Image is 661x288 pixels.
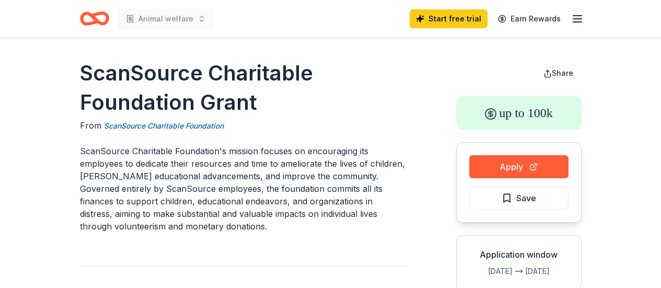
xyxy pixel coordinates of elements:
[516,191,536,205] span: Save
[118,8,214,29] button: Animal welfare
[80,6,109,31] a: Home
[469,187,569,210] button: Save
[80,59,406,117] h1: ScanSource Charitable Foundation Grant
[469,155,569,178] button: Apply
[492,9,567,28] a: Earn Rewards
[525,265,573,278] div: [DATE]
[138,13,193,25] span: Animal welfare
[80,119,406,132] div: From
[456,96,582,130] div: up to 100k
[104,120,224,132] a: ScanSource Charitable Foundation
[80,145,406,233] p: ScanSource Charitable Foundation's mission focuses on encouraging its employees to dedicate their...
[552,68,573,77] span: Share
[465,248,573,261] div: Application window
[410,9,488,28] a: Start free trial
[465,265,513,278] div: [DATE]
[535,63,582,84] button: Share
